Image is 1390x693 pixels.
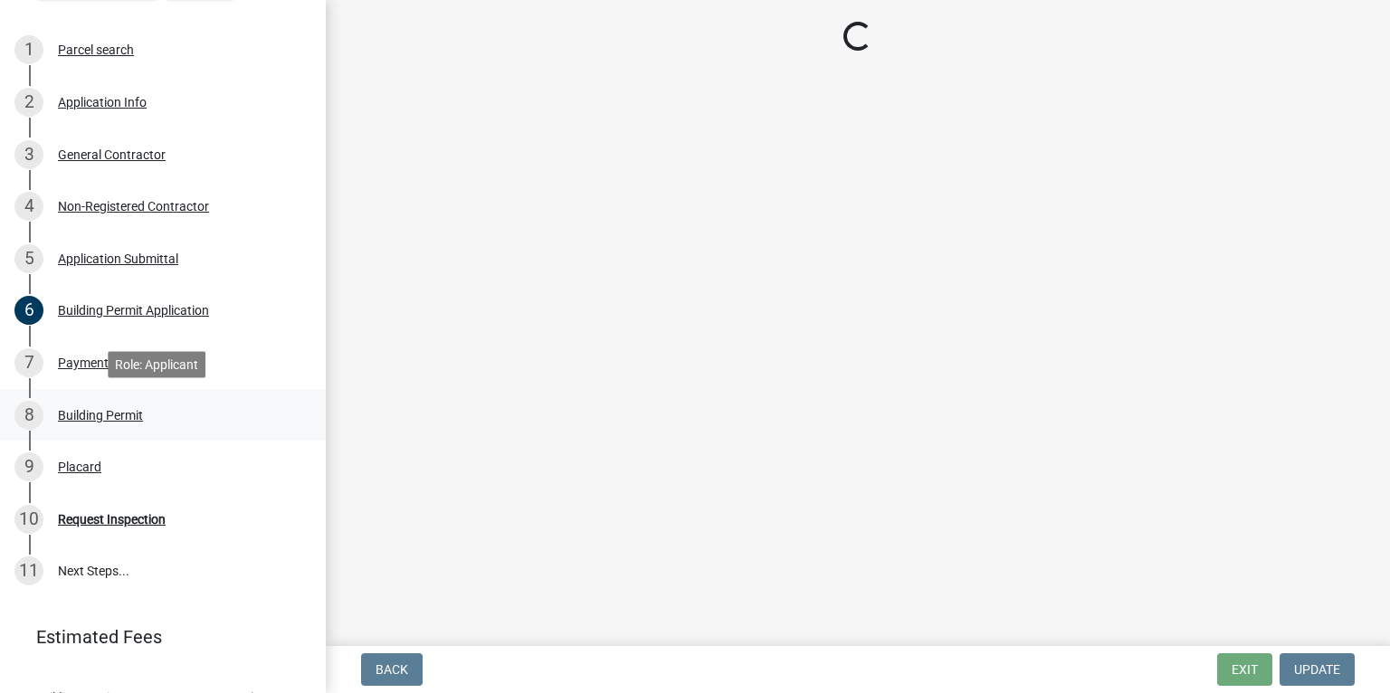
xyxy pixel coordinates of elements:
div: 5 [14,244,43,273]
div: Placard [58,460,101,473]
div: Building Permit [58,409,143,422]
div: Role: Applicant [108,351,205,377]
div: 1 [14,35,43,64]
div: 6 [14,296,43,325]
div: General Contractor [58,148,166,161]
div: 11 [14,556,43,585]
span: Back [376,662,408,677]
div: 9 [14,452,43,481]
div: 4 [14,192,43,221]
div: Building Permit Application [58,304,209,317]
div: Parcel search [58,43,134,56]
div: Application Info [58,96,147,109]
div: 7 [14,348,43,377]
div: Payment [58,356,109,369]
div: Application Submittal [58,252,178,265]
div: 2 [14,88,43,117]
button: Update [1280,653,1355,686]
div: 10 [14,505,43,534]
div: Non-Registered Contractor [58,200,209,213]
span: Update [1294,662,1340,677]
div: 8 [14,401,43,430]
div: 3 [14,140,43,169]
a: Estimated Fees [14,619,297,655]
div: Request Inspection [58,513,166,526]
button: Back [361,653,423,686]
button: Exit [1217,653,1272,686]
